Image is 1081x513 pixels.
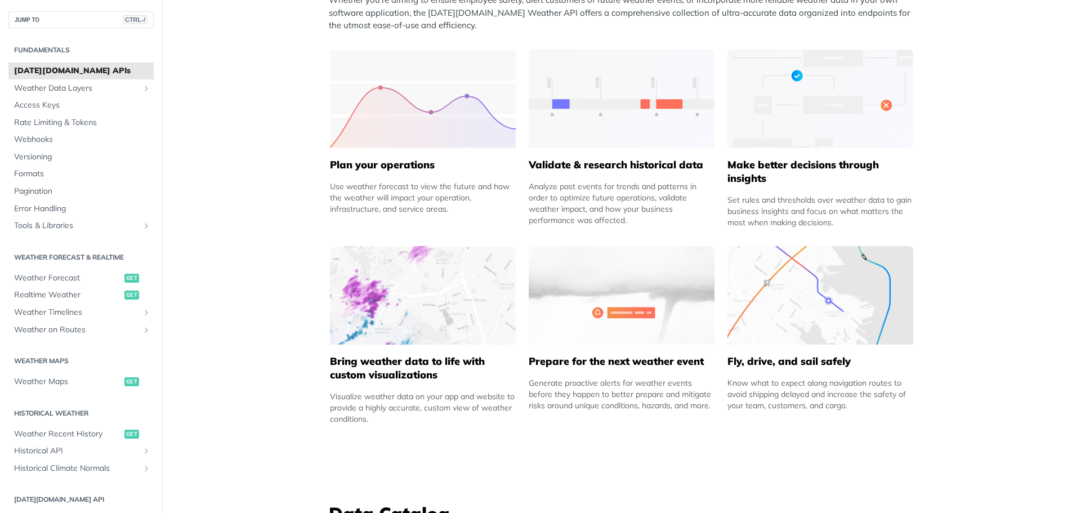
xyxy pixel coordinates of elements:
[14,151,151,163] span: Versioning
[330,391,516,425] div: Visualize weather data on your app and website to provide a highly accurate, custom view of weath...
[330,181,516,215] div: Use weather forecast to view the future and how the weather will impact your operation, infrastru...
[124,274,139,283] span: get
[8,114,154,131] a: Rate Limiting & Tokens
[8,11,154,28] button: JUMP TOCTRL-/
[14,273,122,284] span: Weather Forecast
[142,447,151,456] button: Show subpages for Historical API
[8,252,154,262] h2: Weather Forecast & realtime
[14,324,139,336] span: Weather on Routes
[14,376,122,387] span: Weather Maps
[14,65,151,77] span: [DATE][DOMAIN_NAME] APIs
[330,158,516,172] h5: Plan your operations
[14,445,139,457] span: Historical API
[8,183,154,200] a: Pagination
[8,373,154,390] a: Weather Mapsget
[8,408,154,418] h2: Historical Weather
[14,100,151,111] span: Access Keys
[14,429,122,440] span: Weather Recent History
[727,246,913,345] img: 994b3d6-mask-group-32x.svg
[14,83,139,94] span: Weather Data Layers
[14,307,139,318] span: Weather Timelines
[727,194,913,228] div: Set rules and thresholds over weather data to gain business insights and focus on what matters th...
[124,377,139,386] span: get
[124,430,139,439] span: get
[8,200,154,217] a: Error Handling
[142,221,151,230] button: Show subpages for Tools & Libraries
[142,325,151,334] button: Show subpages for Weather on Routes
[142,308,151,317] button: Show subpages for Weather Timelines
[8,304,154,321] a: Weather TimelinesShow subpages for Weather Timelines
[14,186,151,197] span: Pagination
[529,355,714,368] h5: Prepare for the next weather event
[142,464,151,473] button: Show subpages for Historical Climate Normals
[8,426,154,443] a: Weather Recent Historyget
[8,217,154,234] a: Tools & LibrariesShow subpages for Tools & Libraries
[529,181,714,226] div: Analyze past events for trends and patterns in order to optimize future operations, validate weat...
[8,166,154,182] a: Formats
[14,463,139,474] span: Historical Climate Normals
[8,131,154,148] a: Webhooks
[8,63,154,79] a: [DATE][DOMAIN_NAME] APIs
[727,355,913,368] h5: Fly, drive, and sail safely
[8,97,154,114] a: Access Keys
[14,220,139,231] span: Tools & Libraries
[123,15,148,24] span: CTRL-/
[330,355,516,382] h5: Bring weather data to life with custom visualizations
[727,158,913,185] h5: Make better decisions through insights
[330,246,516,345] img: 4463876-group-4982x.svg
[14,117,151,128] span: Rate Limiting & Tokens
[529,50,714,148] img: 13d7ca0-group-496-2.svg
[529,246,714,345] img: 2c0a313-group-496-12x.svg
[8,80,154,97] a: Weather Data LayersShow subpages for Weather Data Layers
[529,158,714,172] h5: Validate & research historical data
[14,289,122,301] span: Realtime Weather
[142,84,151,93] button: Show subpages for Weather Data Layers
[14,168,151,180] span: Formats
[8,149,154,166] a: Versioning
[124,291,139,300] span: get
[8,287,154,304] a: Realtime Weatherget
[8,443,154,460] a: Historical APIShow subpages for Historical API
[529,377,714,411] div: Generate proactive alerts for weather events before they happen to better prepare and mitigate ri...
[14,203,151,215] span: Error Handling
[8,270,154,287] a: Weather Forecastget
[8,460,154,477] a: Historical Climate NormalsShow subpages for Historical Climate Normals
[330,50,516,148] img: 39565e8-group-4962x.svg
[8,494,154,505] h2: [DATE][DOMAIN_NAME] API
[727,50,913,148] img: a22d113-group-496-32x.svg
[8,45,154,55] h2: Fundamentals
[727,377,913,411] div: Know what to expect along navigation routes to avoid shipping delayed and increase the safety of ...
[14,134,151,145] span: Webhooks
[8,356,154,366] h2: Weather Maps
[8,322,154,338] a: Weather on RoutesShow subpages for Weather on Routes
